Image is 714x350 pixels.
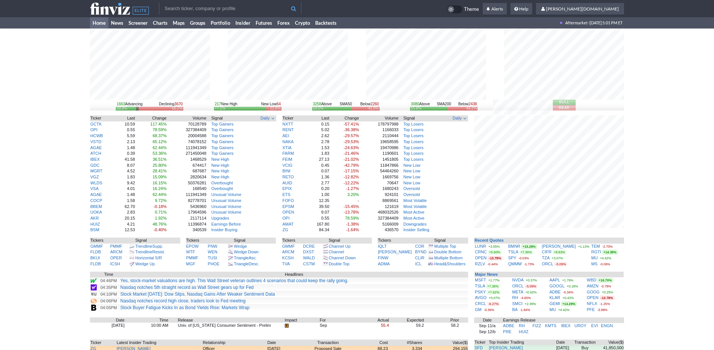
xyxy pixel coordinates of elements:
a: WLDS [90,181,102,185]
a: FOFO [283,198,294,203]
a: Nasdaq notches 5th straight record as Wall Street gears up for Fed [120,285,254,290]
div: Above [411,102,430,107]
a: EPOW [186,244,199,248]
a: New Low [403,181,420,185]
span: 68.37% [153,133,166,138]
td: 19658595 [359,139,399,145]
a: VSA [90,186,99,191]
a: RH [519,323,525,328]
a: Top Gainers [211,122,234,126]
a: GMMF [282,244,295,248]
a: RENT [283,127,294,132]
th: Last [115,115,135,121]
a: BKUI [90,256,100,260]
a: CLIR [415,256,425,260]
a: OPI [283,216,290,220]
div: 22.8% [270,107,281,110]
a: Insider Selling [403,227,429,232]
a: Help [510,3,532,15]
td: 2.13 [115,139,135,145]
a: ZG [283,227,288,232]
a: Oversold [403,192,420,197]
td: 0.39 [115,151,135,157]
a: DXST [303,250,314,254]
a: AUID [283,181,292,185]
a: QMMM [508,262,522,266]
span: 3080 [411,102,419,106]
a: Channel Up [329,244,350,248]
a: KMTS [545,323,557,328]
button: Signals interval [452,115,468,121]
a: Unusual Volume [211,204,241,209]
div: 59.0% [313,107,323,110]
a: Oversold [403,186,420,191]
a: DCRE [303,244,315,248]
a: TriangleDesc. [234,262,259,266]
a: WEN [208,250,217,254]
div: SMA200 [410,102,477,107]
a: AMZN [587,284,599,288]
a: TUSI [208,256,217,260]
a: GM [475,307,482,312]
a: Major News [475,272,498,277]
input: Search ticker, company or profile [159,3,301,15]
a: Top Losers [403,127,424,132]
a: CIFR [542,250,552,254]
div: New High [215,102,237,107]
a: EVI [591,323,598,328]
a: AVGO [475,295,486,300]
a: ORCL [512,284,524,288]
a: Stock Market [DATE]: Dow Slips, Nasdaq Gains After Weaker Sentiment Data [120,292,275,297]
a: Sep 11/a [479,323,495,328]
a: Unusual Volume [211,192,241,197]
a: TZA [542,256,549,260]
a: ARCM [282,250,294,254]
a: PRE [503,329,512,334]
div: 55.8% [411,107,421,110]
a: Insider Buying [211,227,238,232]
a: Forex [275,17,292,28]
a: MSFT [475,278,486,282]
td: 1468529 [167,157,207,163]
a: Maps [170,17,187,28]
span: Daily [453,115,462,121]
a: MGF [186,262,195,266]
a: Double Top [329,262,349,266]
td: 74078152 [167,139,207,145]
span: -36.38% [344,127,359,132]
a: AGAE [90,192,102,197]
a: GMMF [90,244,103,248]
a: Top Gainers [211,127,234,132]
a: RZLV [475,262,485,266]
td: 2.78 [305,139,330,145]
a: XTIA [283,145,292,150]
a: Top Losers [403,133,424,138]
a: RETO [283,175,294,179]
td: 674417 [167,163,207,169]
div: Advancing [117,102,142,107]
span: 65.12% [153,139,166,144]
a: Overbought [211,186,233,191]
a: ADBE [549,290,561,294]
a: HCWB [90,133,103,138]
td: 1.48 [115,145,135,151]
a: Top Gainers [211,133,234,138]
a: [PERSON_NAME] [542,244,576,248]
a: Horizontal S/R [135,256,162,260]
a: Top Losers [403,151,424,156]
a: Multiple Bottom [434,256,463,260]
a: ORCL [542,262,553,266]
a: COR [415,244,424,248]
th: Last [305,115,330,121]
a: Unusual Volume [211,198,241,203]
td: 10.59 [115,121,135,127]
span: Signal [211,115,223,121]
a: ADBE [503,323,514,328]
a: [PERSON_NAME] [378,250,412,254]
a: TVA [282,262,290,266]
a: Recent Quotes [475,238,504,242]
a: AEI [283,133,289,138]
a: EPIX [283,186,292,191]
